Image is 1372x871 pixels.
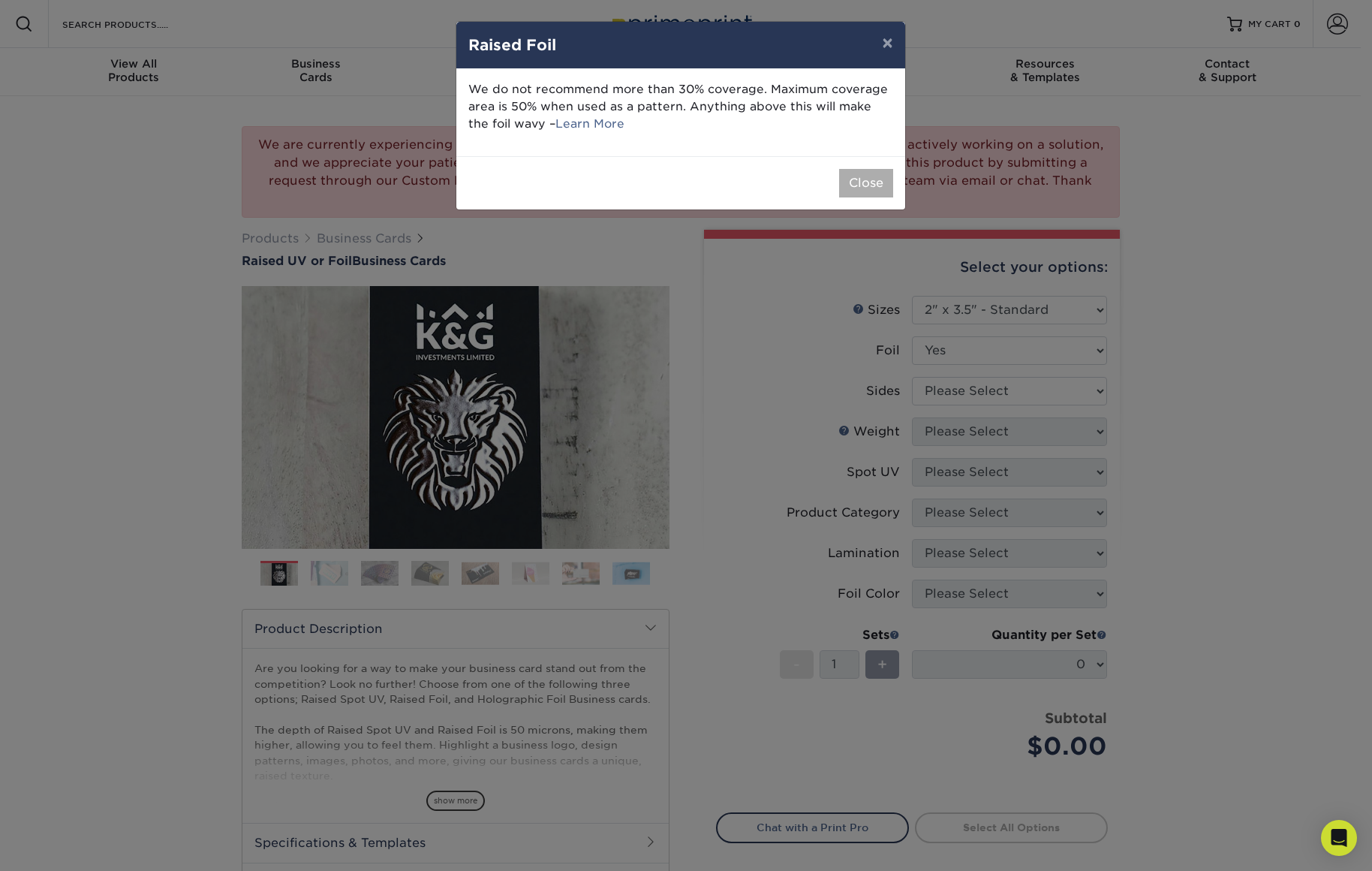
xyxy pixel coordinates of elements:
div: Open Intercom Messenger [1321,820,1357,856]
h4: Raised Foil [468,34,893,56]
p: We do not recommend more than 30% coverage. Maximum coverage area is 50% when used as a pattern. ... [468,81,893,132]
button: × [870,22,904,64]
a: Learn More [555,116,624,131]
button: Close [839,169,893,197]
